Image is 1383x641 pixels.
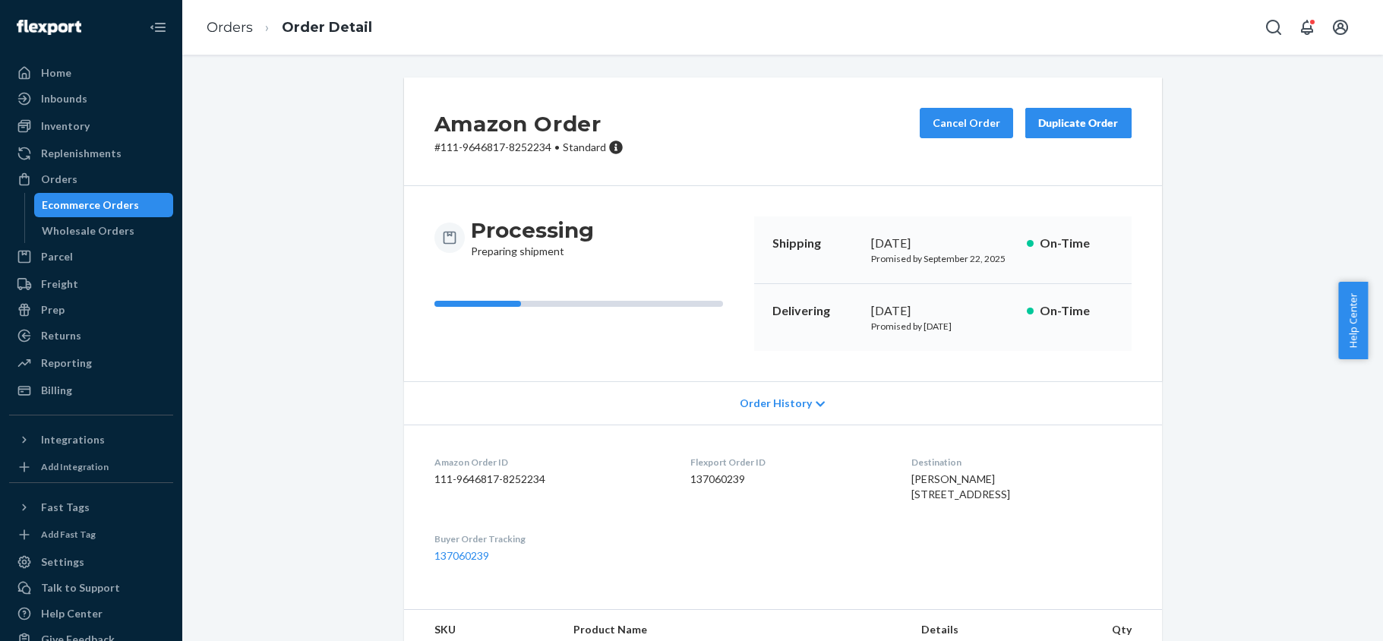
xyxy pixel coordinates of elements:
[9,495,173,519] button: Fast Tags
[772,235,859,252] p: Shipping
[34,219,174,243] a: Wholesale Orders
[690,472,887,487] dd: 137060239
[34,193,174,217] a: Ecommerce Orders
[41,383,72,398] div: Billing
[41,500,90,515] div: Fast Tags
[9,324,173,348] a: Returns
[772,302,859,320] p: Delivering
[9,167,173,191] a: Orders
[41,606,103,621] div: Help Center
[207,19,253,36] a: Orders
[9,458,173,476] a: Add Integration
[9,378,173,403] a: Billing
[471,216,594,259] div: Preparing shipment
[41,328,81,343] div: Returns
[740,396,812,411] span: Order History
[41,276,78,292] div: Freight
[41,302,65,317] div: Prep
[1325,12,1356,43] button: Open account menu
[871,302,1015,320] div: [DATE]
[434,140,624,155] p: # 111-9646817-8252234
[9,61,173,85] a: Home
[871,252,1015,265] p: Promised by September 22, 2025
[41,355,92,371] div: Reporting
[9,576,173,600] a: Talk to Support
[41,91,87,106] div: Inbounds
[282,19,372,36] a: Order Detail
[9,114,173,138] a: Inventory
[41,146,122,161] div: Replenishments
[41,528,96,541] div: Add Fast Tag
[9,298,173,322] a: Prep
[41,460,109,473] div: Add Integration
[471,216,594,244] h3: Processing
[42,223,134,238] div: Wholesale Orders
[1338,282,1368,359] button: Help Center
[1292,12,1322,43] button: Open notifications
[434,472,667,487] dd: 111-9646817-8252234
[9,351,173,375] a: Reporting
[9,550,173,574] a: Settings
[17,20,81,35] img: Flexport logo
[434,456,667,469] dt: Amazon Order ID
[434,549,489,562] a: 137060239
[434,532,667,545] dt: Buyer Order Tracking
[41,580,120,595] div: Talk to Support
[41,554,84,570] div: Settings
[41,65,71,81] div: Home
[563,141,606,153] span: Standard
[9,272,173,296] a: Freight
[9,602,173,626] a: Help Center
[690,456,887,469] dt: Flexport Order ID
[194,5,384,50] ol: breadcrumbs
[871,320,1015,333] p: Promised by [DATE]
[143,12,173,43] button: Close Navigation
[41,249,73,264] div: Parcel
[9,526,173,544] a: Add Fast Tag
[911,456,1132,469] dt: Destination
[1038,115,1119,131] div: Duplicate Order
[871,235,1015,252] div: [DATE]
[41,118,90,134] div: Inventory
[41,172,77,187] div: Orders
[9,141,173,166] a: Replenishments
[9,87,173,111] a: Inbounds
[1040,235,1113,252] p: On-Time
[1025,108,1132,138] button: Duplicate Order
[920,108,1013,138] button: Cancel Order
[9,245,173,269] a: Parcel
[1040,302,1113,320] p: On-Time
[434,108,624,140] h2: Amazon Order
[911,472,1010,500] span: [PERSON_NAME] [STREET_ADDRESS]
[9,428,173,452] button: Integrations
[554,141,560,153] span: •
[42,197,139,213] div: Ecommerce Orders
[1258,12,1289,43] button: Open Search Box
[41,432,105,447] div: Integrations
